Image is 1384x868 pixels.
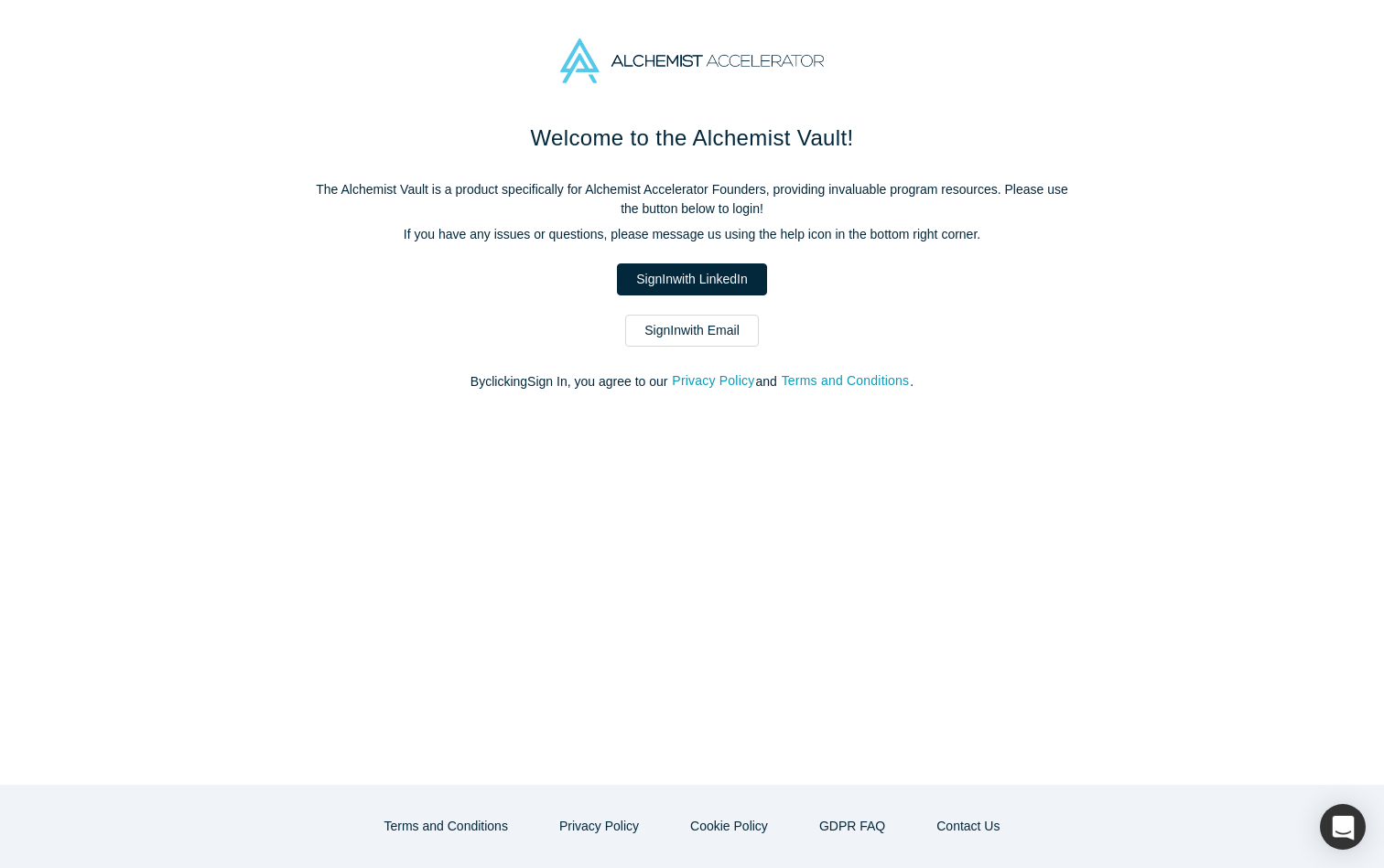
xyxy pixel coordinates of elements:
button: Terms and Conditions [781,370,911,391]
p: The Alchemist Vault is a product specifically for Alchemist Accelerator Founders, providing inval... [308,180,1076,219]
a: SignInwith Email [625,315,759,347]
a: SignInwith LinkedIn [617,263,766,295]
a: GDPR FAQ [800,810,904,842]
button: Cookie Policy [671,810,787,842]
button: Terms and Conditions [365,810,527,842]
p: If you have any issues or questions, please message us using the help icon in the bottom right co... [308,225,1076,244]
button: Privacy Policy [671,370,755,391]
img: Alchemist Accelerator Logo [560,38,824,83]
button: Privacy Policy [540,810,658,842]
h1: Welcome to the Alchemist Vault! [308,122,1076,155]
p: By clicking Sign In , you agree to our and . [308,372,1076,391]
button: Contact Us [917,810,1019,842]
